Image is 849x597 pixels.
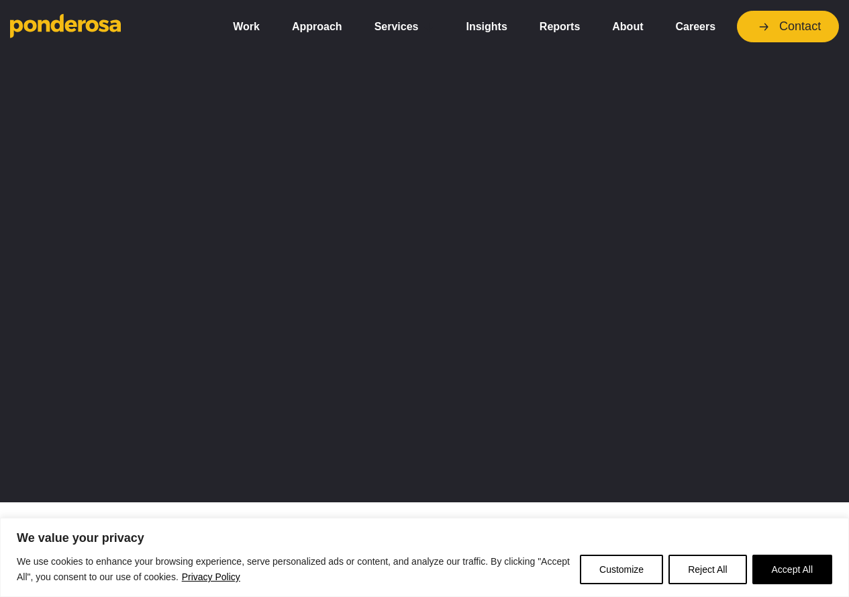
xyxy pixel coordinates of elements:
a: Reports [529,13,591,41]
a: Privacy Policy [181,569,241,585]
p: We value your privacy [17,530,832,546]
a: Contact [737,11,839,42]
button: Reject All [668,555,746,584]
a: Work [222,13,270,41]
p: We use cookies to enhance your browsing experience, serve personalized ads or content, and analyz... [17,554,570,586]
a: Approach [281,13,353,41]
button: Accept All [752,555,832,584]
a: About [601,13,654,41]
a: Go to homepage [10,13,202,40]
a: Insights [455,13,517,41]
button: Customize [580,555,663,584]
a: Careers [664,13,726,41]
a: Services [364,13,445,41]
